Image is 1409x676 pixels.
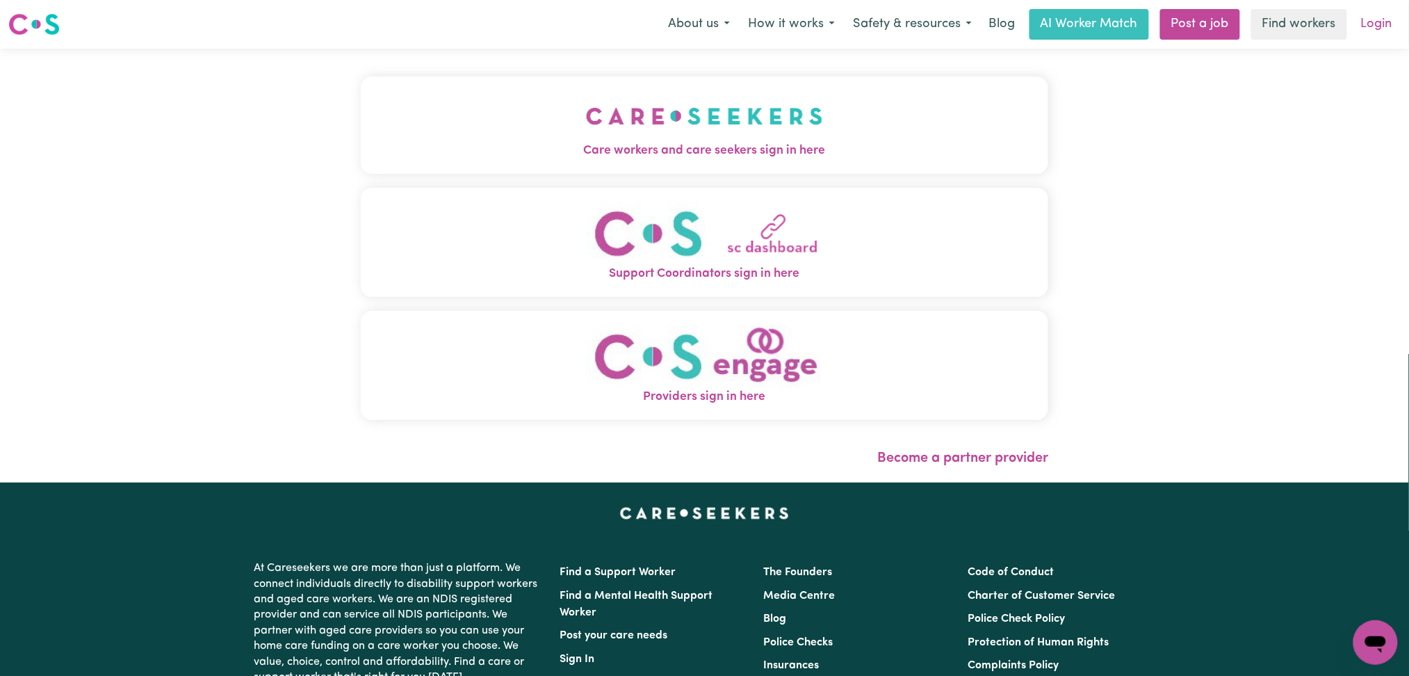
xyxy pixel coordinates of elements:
a: Blog [764,613,787,625]
a: Media Centre [764,590,836,602]
a: Find workers [1251,9,1347,40]
a: Careseekers home page [620,508,789,519]
a: AI Worker Match [1029,9,1149,40]
button: Providers sign in here [361,311,1049,420]
a: Login [1353,9,1401,40]
a: Complaints Policy [968,660,1059,671]
a: Police Checks [764,637,833,648]
span: Care workers and care seekers sign in here [361,142,1049,160]
a: Police Check Policy [968,613,1065,625]
span: Support Coordinators sign in here [361,265,1049,283]
a: Protection of Human Rights [968,637,1109,648]
button: Care workers and care seekers sign in here [361,77,1049,174]
a: Post a job [1160,9,1240,40]
a: Find a Mental Health Support Worker [560,590,713,618]
a: Careseekers logo [8,8,60,40]
button: Support Coordinators sign in here [361,188,1049,297]
a: Find a Support Worker [560,567,676,578]
button: Safety & resources [844,10,981,39]
a: Blog [981,9,1024,40]
button: How it works [739,10,844,39]
img: Careseekers logo [8,12,60,37]
a: Insurances [764,660,820,671]
a: Sign In [560,654,595,665]
span: Providers sign in here [361,388,1049,406]
button: About us [659,10,739,39]
a: Post your care needs [560,630,668,641]
a: Charter of Customer Service [968,590,1115,602]
a: Code of Conduct [968,567,1054,578]
a: Become a partner provider [877,451,1048,465]
iframe: Button to launch messaging window [1353,620,1398,665]
a: The Founders [764,567,833,578]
